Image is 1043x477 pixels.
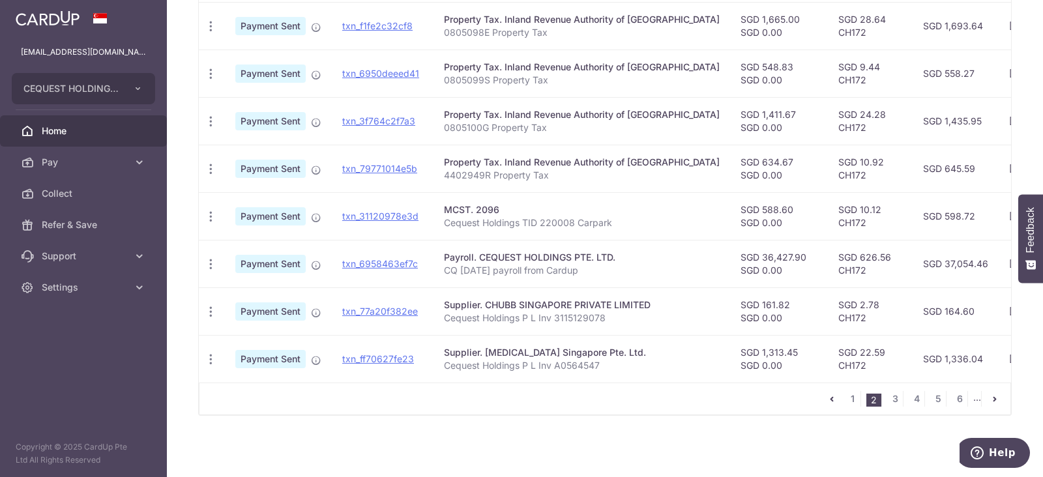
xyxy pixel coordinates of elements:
a: txn_6950deeed41 [342,68,419,79]
span: Payment Sent [235,255,306,273]
li: ... [973,391,982,407]
td: SGD 9.44 CH172 [828,50,913,97]
p: CQ [DATE] payroll from Cardup [444,264,720,277]
td: SGD 634.67 SGD 0.00 [730,145,828,192]
td: SGD 1,435.95 [913,97,999,145]
p: Cequest Holdings P L Inv 3115129078 [444,311,720,325]
p: 0805098E Property Tax [444,26,720,39]
td: SGD 558.27 [913,50,999,97]
td: SGD 36,427.90 SGD 0.00 [730,240,828,287]
td: SGD 10.92 CH172 [828,145,913,192]
li: 2 [866,394,882,407]
span: Feedback [1025,207,1036,253]
a: 4 [909,391,924,407]
td: SGD 645.59 [913,145,999,192]
a: 6 [952,391,967,407]
td: SGD 37,054.46 [913,240,999,287]
div: Supplier. [MEDICAL_DATA] Singapore Pte. Ltd. [444,346,720,359]
td: SGD 548.83 SGD 0.00 [730,50,828,97]
button: Feedback - Show survey [1018,194,1043,283]
span: Payment Sent [235,207,306,225]
a: txn_6958463ef7c [342,258,418,269]
a: txn_77a20f382ee [342,306,418,317]
span: Payment Sent [235,160,306,178]
a: txn_f1fe2c32cf8 [342,20,413,31]
div: MCST. 2096 [444,203,720,216]
div: Property Tax. Inland Revenue Authority of [GEOGRAPHIC_DATA] [444,156,720,169]
a: txn_ff70627fe23 [342,353,414,364]
div: Property Tax. Inland Revenue Authority of [GEOGRAPHIC_DATA] [444,61,720,74]
a: 3 [887,391,903,407]
td: SGD 588.60 SGD 0.00 [730,192,828,240]
td: SGD 10.12 CH172 [828,192,913,240]
div: Payroll. CEQUEST HOLDINGS PTE. LTD. [444,251,720,264]
td: SGD 28.64 CH172 [828,2,913,50]
td: SGD 1,665.00 SGD 0.00 [730,2,828,50]
td: SGD 22.59 CH172 [828,335,913,383]
div: Supplier. CHUBB SINGAPORE PRIVATE LIMITED [444,298,720,311]
div: Property Tax. Inland Revenue Authority of [GEOGRAPHIC_DATA] [444,108,720,121]
p: Cequest Holdings P L Inv A0564547 [444,359,720,372]
td: SGD 2.78 CH172 [828,287,913,335]
span: Refer & Save [42,218,128,231]
td: SGD 626.56 CH172 [828,240,913,287]
td: SGD 161.82 SGD 0.00 [730,287,828,335]
td: SGD 598.72 [913,192,999,240]
a: txn_31120978e3d [342,210,419,222]
span: Collect [42,187,128,200]
span: Payment Sent [235,65,306,83]
iframe: Opens a widget where you can find more information [960,438,1030,470]
td: SGD 1,313.45 SGD 0.00 [730,335,828,383]
button: CEQUEST HOLDINGS PTE. LTD. [12,73,155,104]
span: Payment Sent [235,17,306,35]
p: [EMAIL_ADDRESS][DOMAIN_NAME] [21,46,146,59]
a: txn_79771014e5b [342,163,417,174]
span: CEQUEST HOLDINGS PTE. LTD. [23,82,120,95]
td: SGD 1,693.64 [913,2,999,50]
span: Pay [42,156,128,169]
span: Home [42,124,128,137]
span: Settings [42,281,128,294]
a: txn_3f764c2f7a3 [342,115,415,126]
div: Property Tax. Inland Revenue Authority of [GEOGRAPHIC_DATA] [444,13,720,26]
td: SGD 164.60 [913,287,999,335]
td: SGD 1,336.04 [913,335,999,383]
span: Payment Sent [235,112,306,130]
p: Cequest Holdings TID 220008 Carpark [444,216,720,229]
td: SGD 1,411.67 SGD 0.00 [730,97,828,145]
p: 4402949R Property Tax [444,169,720,182]
span: Payment Sent [235,302,306,321]
a: 1 [845,391,860,407]
a: 5 [930,391,946,407]
p: 0805099S Property Tax [444,74,720,87]
span: Payment Sent [235,350,306,368]
td: SGD 24.28 CH172 [828,97,913,145]
nav: pager [824,383,1010,414]
span: Support [42,250,128,263]
p: 0805100G Property Tax [444,121,720,134]
img: CardUp [16,10,80,26]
